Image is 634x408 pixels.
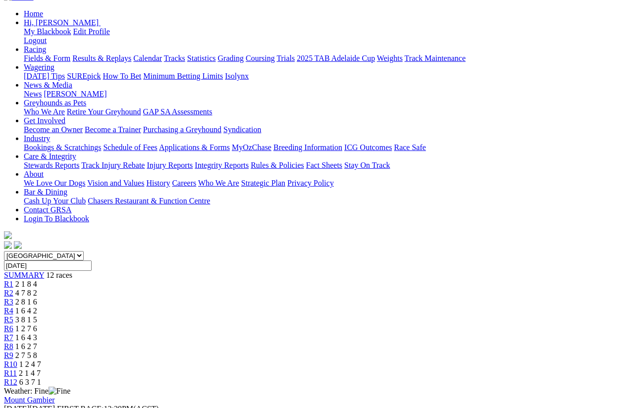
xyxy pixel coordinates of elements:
a: MyOzChase [232,143,271,152]
a: Edit Profile [73,27,110,36]
span: 2 8 1 6 [15,298,37,306]
a: R7 [4,333,13,342]
a: Contact GRSA [24,205,71,214]
a: Applications & Forms [159,143,230,152]
a: Care & Integrity [24,152,76,160]
a: ICG Outcomes [344,143,392,152]
a: Hi, [PERSON_NAME] [24,18,101,27]
a: Calendar [133,54,162,62]
div: Industry [24,143,630,152]
a: SUMMARY [4,271,44,279]
a: Retire Your Greyhound [67,107,141,116]
a: Who We Are [198,179,239,187]
a: Results & Replays [72,54,131,62]
a: We Love Our Dogs [24,179,85,187]
img: logo-grsa-white.png [4,231,12,239]
a: Stewards Reports [24,161,79,169]
span: 2 1 8 4 [15,280,37,288]
a: Track Injury Rebate [81,161,145,169]
a: Bookings & Scratchings [24,143,101,152]
span: 1 2 7 6 [15,324,37,333]
a: R5 [4,315,13,324]
a: Strategic Plan [241,179,285,187]
a: Vision and Values [87,179,144,187]
span: 1 2 4 7 [19,360,41,368]
div: About [24,179,630,188]
a: R11 [4,369,17,377]
div: Greyhounds as Pets [24,107,630,116]
span: 12 races [46,271,72,279]
span: R1 [4,280,13,288]
a: [PERSON_NAME] [44,90,106,98]
a: Racing [24,45,46,53]
a: About [24,170,44,178]
span: 2 7 5 8 [15,351,37,359]
a: Minimum Betting Limits [143,72,223,80]
span: R8 [4,342,13,351]
input: Select date [4,260,92,271]
div: Wagering [24,72,630,81]
a: R3 [4,298,13,306]
a: R9 [4,351,13,359]
a: Privacy Policy [287,179,334,187]
a: Weights [377,54,403,62]
a: Isolynx [225,72,249,80]
span: 2 1 4 7 [19,369,41,377]
a: Chasers Restaurant & Function Centre [88,197,210,205]
span: 4 7 8 2 [15,289,37,297]
div: Hi, [PERSON_NAME] [24,27,630,45]
a: Greyhounds as Pets [24,99,86,107]
a: Integrity Reports [195,161,249,169]
span: Hi, [PERSON_NAME] [24,18,99,27]
div: Get Involved [24,125,630,134]
a: Syndication [223,125,261,134]
div: News & Media [24,90,630,99]
a: Coursing [246,54,275,62]
a: Track Maintenance [405,54,466,62]
a: Fields & Form [24,54,70,62]
a: 2025 TAB Adelaide Cup [297,54,375,62]
a: Grading [218,54,244,62]
a: R2 [4,289,13,297]
a: Who We Are [24,107,65,116]
a: Injury Reports [147,161,193,169]
a: Login To Blackbook [24,214,89,223]
span: 6 3 7 1 [19,378,41,386]
a: Home [24,9,43,18]
a: [DATE] Tips [24,72,65,80]
a: SUREpick [67,72,101,80]
a: Wagering [24,63,54,71]
div: Bar & Dining [24,197,630,205]
a: R12 [4,378,17,386]
a: Stay On Track [344,161,390,169]
a: Mount Gambier [4,396,55,404]
a: Industry [24,134,50,143]
a: Cash Up Your Club [24,197,86,205]
span: 1 6 2 7 [15,342,37,351]
a: Statistics [187,54,216,62]
span: R6 [4,324,13,333]
a: Trials [276,54,295,62]
div: Care & Integrity [24,161,630,170]
span: Weather: Fine [4,387,70,395]
a: R10 [4,360,17,368]
a: How To Bet [103,72,142,80]
a: Bar & Dining [24,188,67,196]
a: Tracks [164,54,185,62]
a: Become an Owner [24,125,83,134]
span: 3 8 1 5 [15,315,37,324]
a: News & Media [24,81,72,89]
a: Fact Sheets [306,161,342,169]
a: R4 [4,306,13,315]
img: Fine [49,387,70,396]
a: Become a Trainer [85,125,141,134]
